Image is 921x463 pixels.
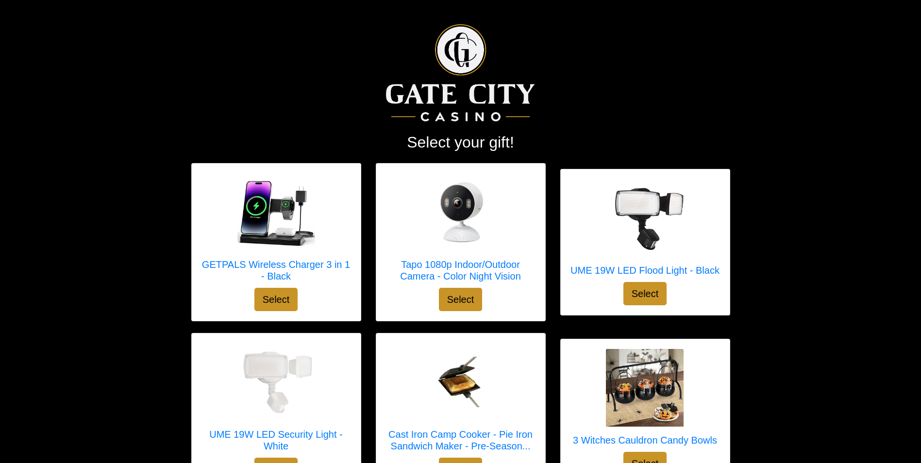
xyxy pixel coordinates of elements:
[570,265,720,276] h5: UME 19W LED Flood Light - Black
[439,288,483,311] button: Select
[422,173,500,251] img: Tapo 1080p Indoor/Outdoor Camera - Color Night Vision
[254,288,298,311] button: Select
[573,434,717,446] h5: 3 Witches Cauldron Candy Bowls
[570,179,720,282] a: UME 19W LED Flood Light - Black UME 19W LED Flood Light - Black
[386,173,536,288] a: Tapo 1080p Indoor/Outdoor Camera - Color Night Vision Tapo 1080p Indoor/Outdoor Camera - Color Ni...
[201,343,351,458] a: UME 19W LED Security Light - White UME 19W LED Security Light - White
[201,259,351,282] h5: GETPALS Wireless Charger 3 in 1 - Black
[201,173,351,288] a: GETPALS Wireless Charger 3 in 1 - Black GETPALS Wireless Charger 3 in 1 - Black
[623,282,667,305] button: Select
[606,185,684,250] img: UME 19W LED Flood Light - Black
[386,24,535,121] img: Logo
[191,133,730,151] h2: Select your gift!
[386,343,536,458] a: Cast Iron Camp Cooker - Pie Iron Sandwich Maker - Pre-Seasoned Cast Iron Camp Cooker - Pie Iron S...
[422,357,500,407] img: Cast Iron Camp Cooker - Pie Iron Sandwich Maker - Pre-Seasoned
[606,349,684,427] img: 3 Witches Cauldron Candy Bowls
[573,349,717,452] a: 3 Witches Cauldron Candy Bowls 3 Witches Cauldron Candy Bowls
[237,173,315,251] img: GETPALS Wireless Charger 3 in 1 - Black
[237,351,315,413] img: UME 19W LED Security Light - White
[386,429,536,452] h5: Cast Iron Camp Cooker - Pie Iron Sandwich Maker - Pre-Season...
[201,429,351,452] h5: UME 19W LED Security Light - White
[386,259,536,282] h5: Tapo 1080p Indoor/Outdoor Camera - Color Night Vision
